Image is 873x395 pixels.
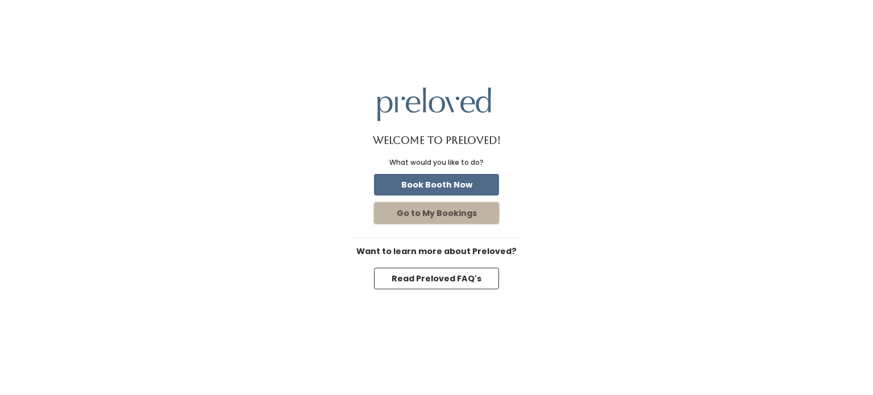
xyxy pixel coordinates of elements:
[374,174,499,196] button: Book Booth Now
[373,135,501,146] h1: Welcome to Preloved!
[389,157,484,168] div: What would you like to do?
[351,247,522,256] h6: Want to learn more about Preloved?
[374,202,499,224] button: Go to My Bookings
[372,200,501,226] a: Go to My Bookings
[374,268,499,289] button: Read Preloved FAQ's
[377,88,491,121] img: preloved logo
